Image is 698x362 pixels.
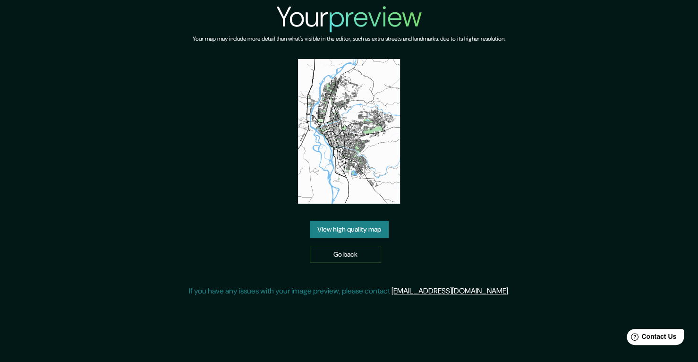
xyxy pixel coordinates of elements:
[193,34,505,44] h6: Your map may include more detail than what's visible in the editor, such as extra streets and lan...
[310,246,381,263] a: Go back
[298,59,400,204] img: created-map-preview
[392,286,508,296] a: [EMAIL_ADDRESS][DOMAIN_NAME]
[310,221,389,238] a: View high quality map
[614,325,688,352] iframe: Help widget launcher
[189,285,510,297] p: If you have any issues with your image preview, please contact .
